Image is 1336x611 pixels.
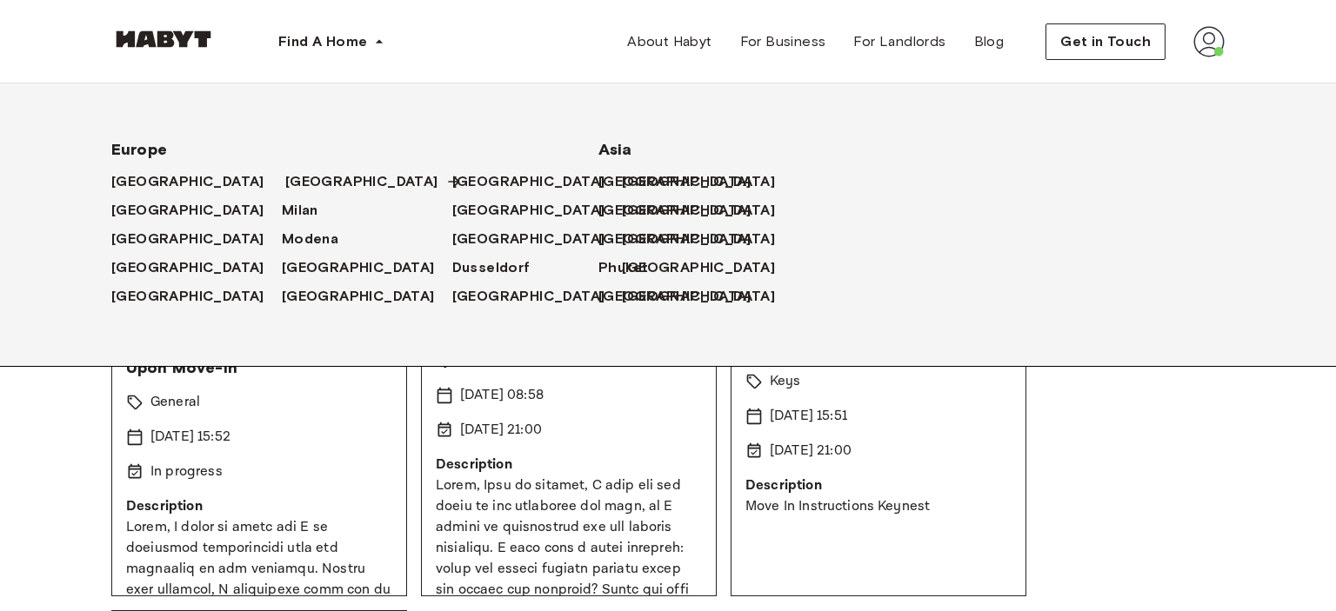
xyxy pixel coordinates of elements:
span: [GEOGRAPHIC_DATA] [598,200,751,221]
span: [GEOGRAPHIC_DATA] [282,286,435,307]
a: [GEOGRAPHIC_DATA] [111,171,282,192]
span: [GEOGRAPHIC_DATA] [111,200,264,221]
span: Milan [282,200,318,221]
a: [GEOGRAPHIC_DATA] [452,200,623,221]
span: Asia [598,139,738,160]
span: Dusseldorf [452,257,531,278]
a: About Habyt [613,24,725,59]
a: Modena [282,229,356,249]
span: [GEOGRAPHIC_DATA] [452,286,605,307]
a: [GEOGRAPHIC_DATA] [622,229,792,249]
a: [GEOGRAPHIC_DATA] [282,257,452,278]
p: [DATE] 15:52 [150,427,230,448]
a: [GEOGRAPHIC_DATA] [622,200,792,221]
span: About Habyt [627,31,711,52]
span: [GEOGRAPHIC_DATA] [452,171,605,192]
span: Find A Home [278,31,367,52]
span: Modena [282,229,338,249]
p: [DATE] 15:51 [770,406,847,427]
a: [GEOGRAPHIC_DATA] [111,200,282,221]
span: [GEOGRAPHIC_DATA] [622,257,775,278]
a: [GEOGRAPHIC_DATA] [111,229,282,249]
button: Get in Touch [1045,23,1166,60]
a: [GEOGRAPHIC_DATA] [282,286,452,307]
span: [GEOGRAPHIC_DATA] [452,200,605,221]
a: Blog [960,24,1019,59]
span: Phuket [598,257,648,278]
span: [GEOGRAPHIC_DATA] [111,171,264,192]
a: [GEOGRAPHIC_DATA] [111,257,282,278]
p: General [150,392,200,413]
span: [GEOGRAPHIC_DATA] [598,229,751,249]
a: [GEOGRAPHIC_DATA] [285,171,456,192]
p: In progress [150,462,223,482]
a: [GEOGRAPHIC_DATA] [598,286,769,307]
img: Habyt [111,30,216,48]
span: Blog [974,31,1005,52]
span: [GEOGRAPHIC_DATA] [111,229,264,249]
span: [GEOGRAPHIC_DATA] [598,286,751,307]
span: [GEOGRAPHIC_DATA] [285,171,438,192]
p: Keys [770,371,801,392]
p: Description [745,475,1012,496]
p: Description [126,496,392,517]
span: [GEOGRAPHIC_DATA] [598,171,751,192]
span: [GEOGRAPHIC_DATA] [111,286,264,307]
a: For Landlords [839,24,959,59]
span: For Business [740,31,826,52]
a: [GEOGRAPHIC_DATA] [452,171,623,192]
p: Description [436,455,702,475]
p: [DATE] 21:00 [770,441,852,462]
a: Phuket [598,257,665,278]
a: [GEOGRAPHIC_DATA] [622,171,792,192]
a: [GEOGRAPHIC_DATA] [622,257,792,278]
a: Dusseldorf [452,257,548,278]
a: [GEOGRAPHIC_DATA] [598,171,769,192]
a: [GEOGRAPHIC_DATA] [452,286,623,307]
a: [GEOGRAPHIC_DATA] [622,286,792,307]
a: [GEOGRAPHIC_DATA] [111,286,282,307]
span: Europe [111,139,543,160]
a: [GEOGRAPHIC_DATA] [452,229,623,249]
span: [GEOGRAPHIC_DATA] [111,257,264,278]
p: Move In Instructions Keynest [745,496,1012,517]
span: For Landlords [853,31,945,52]
a: Milan [282,200,336,221]
button: Find A Home [264,24,398,59]
a: For Business [726,24,840,59]
a: [GEOGRAPHIC_DATA] [598,200,769,221]
p: [DATE] 08:58 [460,385,544,406]
span: [GEOGRAPHIC_DATA] [452,229,605,249]
span: Get in Touch [1060,31,1151,52]
a: [GEOGRAPHIC_DATA] [598,229,769,249]
p: [DATE] 21:00 [460,420,542,441]
span: [GEOGRAPHIC_DATA] [282,257,435,278]
img: avatar [1193,26,1225,57]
